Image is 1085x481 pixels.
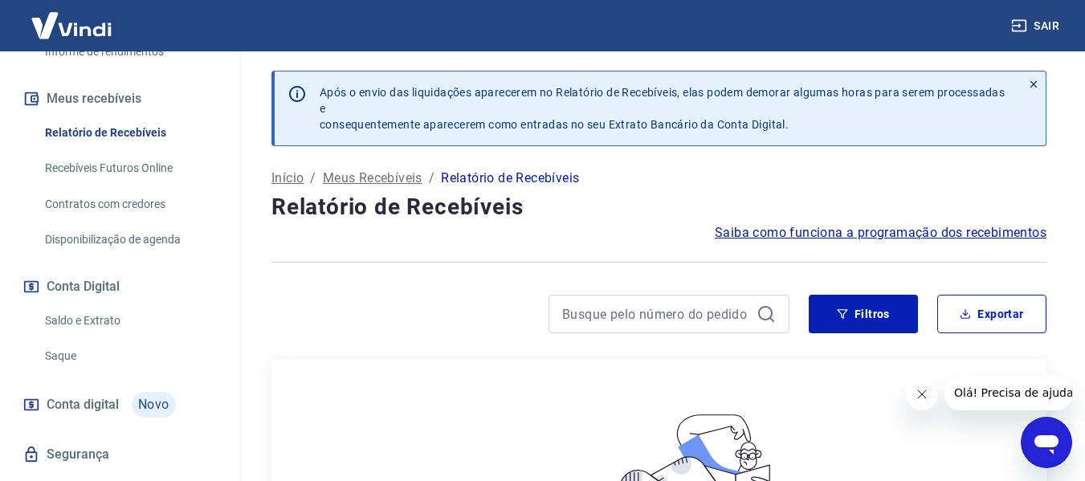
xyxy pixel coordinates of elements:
[47,393,119,416] span: Conta digital
[271,169,304,188] a: Início
[944,375,1072,410] iframe: Mensagem da empresa
[19,269,221,304] button: Conta Digital
[39,223,221,256] a: Disponibilização de agenda
[937,295,1046,333] button: Exportar
[19,385,221,424] a: Conta digitalNovo
[1008,11,1066,41] button: Sair
[39,340,221,373] a: Saque
[39,304,221,337] a: Saldo e Extrato
[39,35,221,68] a: Informe de rendimentos
[715,223,1046,243] a: Saiba como funciona a programação dos recebimentos
[320,84,1009,132] p: Após o envio das liquidações aparecerem no Relatório de Recebíveis, elas podem demorar algumas ho...
[39,188,221,221] a: Contratos com credores
[441,169,579,188] p: Relatório de Recebíveis
[809,295,918,333] button: Filtros
[19,437,221,472] a: Segurança
[39,152,221,185] a: Recebíveis Futuros Online
[906,378,938,410] iframe: Fechar mensagem
[323,169,422,188] a: Meus Recebíveis
[132,392,176,418] span: Novo
[562,302,750,326] input: Busque pelo número do pedido
[19,1,124,50] img: Vindi
[10,11,135,24] span: Olá! Precisa de ajuda?
[39,116,221,149] a: Relatório de Recebíveis
[1021,417,1072,468] iframe: Botão para abrir a janela de mensagens
[429,169,434,188] p: /
[271,191,1046,223] h4: Relatório de Recebíveis
[310,169,316,188] p: /
[19,81,221,116] button: Meus recebíveis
